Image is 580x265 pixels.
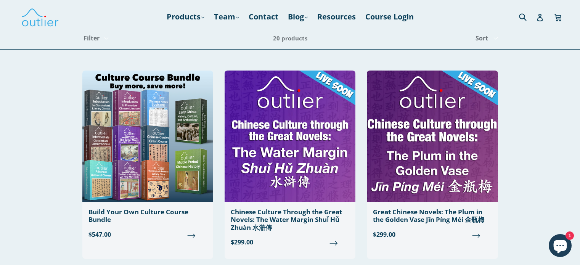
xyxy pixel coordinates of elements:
span: 20 products [273,34,307,42]
div: Build Your Own Culture Course Bundle [88,208,207,224]
inbox-online-store-chat: Shopify online store chat [546,234,574,259]
span: $547.00 [88,230,207,239]
a: Resources [313,10,360,24]
img: Build Your Own Culture Course Bundle [82,71,213,202]
img: Great Chinese Novels: The Plum in the Golden Vase Jīn Píng Méi 金瓶梅 [367,71,498,202]
span: $299.00 [231,238,349,247]
a: Build Your Own Culture Course Bundle $547.00 [82,71,213,245]
span: $299.00 [373,230,492,239]
a: Products [163,10,208,24]
a: Team [210,10,243,24]
a: Contact [245,10,282,24]
input: Search [517,9,538,24]
a: Great Chinese Novels: The Plum in the Golden Vase Jīn Píng Méi 金瓶梅 $299.00 [367,71,498,245]
a: Course Login [361,10,418,24]
img: Outlier Linguistics [21,6,59,28]
div: Great Chinese Novels: The Plum in the Golden Vase Jīn Píng Méi 金瓶梅 [373,208,492,224]
a: Chinese Culture Through the Great Novels: The Water Margin Shuǐ Hǔ Zhuàn 水滸傳 $299.00 [225,71,355,253]
img: Chinese Culture Through the Great Novels: The Water Margin Shuǐ Hǔ Zhuàn 水滸傳 [225,71,355,202]
a: Blog [284,10,312,24]
div: Chinese Culture Through the Great Novels: The Water Margin Shuǐ Hǔ Zhuàn 水滸傳 [231,208,349,231]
